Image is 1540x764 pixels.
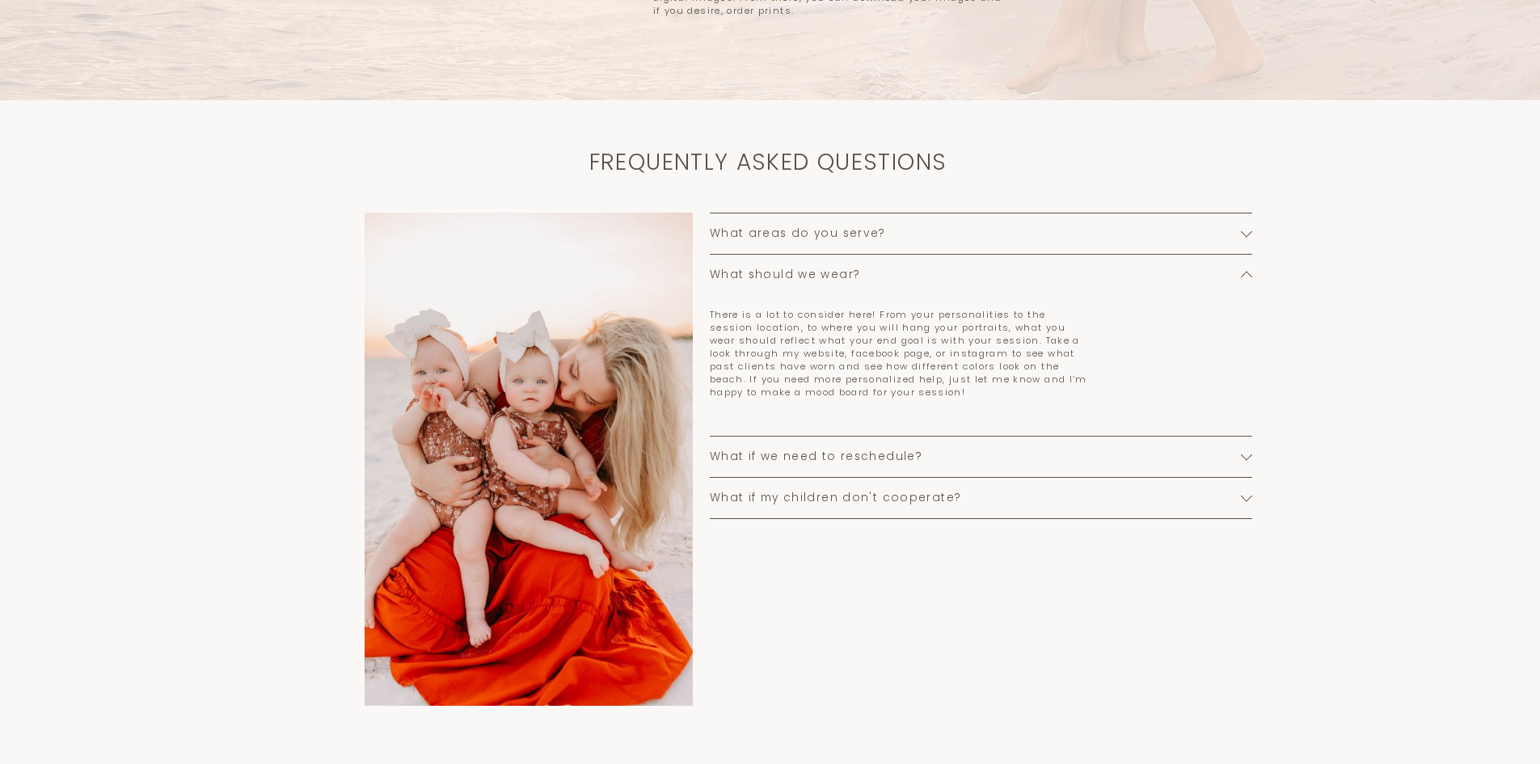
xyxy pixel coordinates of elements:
button: What if my children don't cooperate? [710,478,1253,518]
button: What should we wear? [710,255,1253,295]
div: What should we wear? [710,295,1253,436]
span: What should we wear? [710,267,1242,283]
button: What if we need to reschedule? [710,437,1253,477]
span: What if we need to reschedule? [710,449,1242,465]
span: What areas do you serve? [710,226,1242,242]
button: What areas do you serve? [710,213,1253,254]
span: What if my children don't cooperate? [710,490,1242,506]
p: FREQUENTLY ASKED QUESTIONS [589,150,947,173]
p: There is a lot to consider here! From your personalities to the session location, to where you wi... [710,308,1090,399]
